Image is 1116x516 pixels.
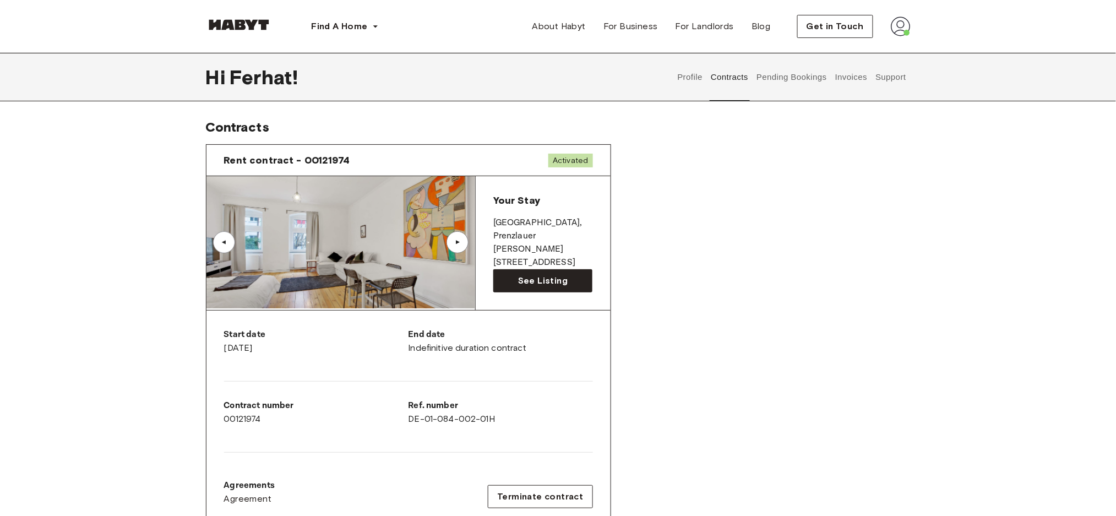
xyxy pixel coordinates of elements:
span: Get in Touch [807,20,864,33]
span: Blog [752,20,771,33]
div: user profile tabs [673,53,910,101]
a: For Business [595,15,667,37]
span: About Habyt [532,20,586,33]
img: avatar [891,17,911,36]
button: Support [874,53,908,101]
img: Habyt [206,19,272,30]
a: About Habyt [524,15,595,37]
button: Profile [676,53,704,101]
span: Hi [206,66,230,89]
span: Ferhat ! [230,66,298,89]
a: Blog [743,15,780,37]
a: For Landlords [667,15,743,37]
span: Find A Home [312,20,368,33]
button: Contracts [710,53,750,101]
span: For Landlords [676,20,734,33]
button: Get in Touch [797,15,873,38]
button: Invoices [834,53,868,101]
span: For Business [603,20,658,33]
button: Pending Bookings [755,53,829,101]
button: Find A Home [303,15,388,37]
